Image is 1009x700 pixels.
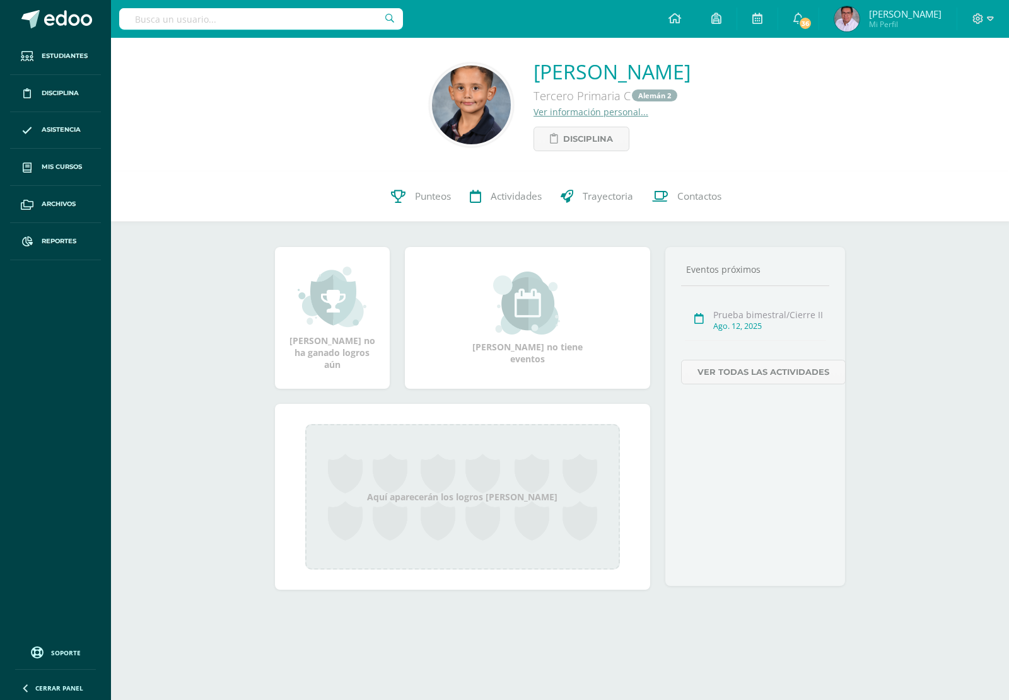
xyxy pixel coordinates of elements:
[534,85,691,106] div: Tercero Primaria C
[677,190,721,204] span: Contactos
[10,38,101,75] a: Estudiantes
[42,51,88,61] span: Estudiantes
[798,16,812,30] span: 36
[35,684,83,692] span: Cerrar panel
[10,186,101,223] a: Archivos
[42,236,76,246] span: Reportes
[493,272,562,335] img: event_small.png
[42,125,81,135] span: Asistencia
[713,321,826,331] div: Ago. 12, 2025
[10,75,101,112] a: Disciplina
[432,66,511,144] img: 62a82b82d72042c378eb4d6318a8442e.png
[42,88,79,98] span: Disciplina
[305,424,620,570] div: Aquí aparecerán los logros [PERSON_NAME]
[10,149,101,186] a: Mis cursos
[491,190,542,204] span: Actividades
[643,171,731,222] a: Contactos
[869,19,942,30] span: Mi Perfil
[834,6,860,32] img: 9521831b7eb62fd0ab6b39a80c4a7782.png
[551,171,643,222] a: Trayectoria
[534,106,648,118] a: Ver información personal...
[42,199,76,209] span: Archivos
[563,127,613,151] span: Disciplina
[713,309,826,321] div: Prueba bimestral/Cierre II
[681,360,846,384] a: Ver todas las actividades
[119,8,403,30] input: Busca un usuario...
[10,223,101,260] a: Reportes
[51,648,81,657] span: Soporte
[382,171,460,222] a: Punteos
[415,190,451,204] span: Punteos
[583,190,633,204] span: Trayectoria
[534,58,691,85] a: [PERSON_NAME]
[460,171,551,222] a: Actividades
[42,162,82,172] span: Mis cursos
[288,265,377,370] div: [PERSON_NAME] no ha ganado logros aún
[10,112,101,149] a: Asistencia
[681,263,830,275] div: Eventos próximos
[15,643,96,660] a: Soporte
[464,272,590,365] div: [PERSON_NAME] no tiene eventos
[869,8,942,20] span: [PERSON_NAME]
[534,127,629,151] a: Disciplina
[632,89,677,101] a: Alemán 2
[298,265,366,328] img: achievement_small.png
